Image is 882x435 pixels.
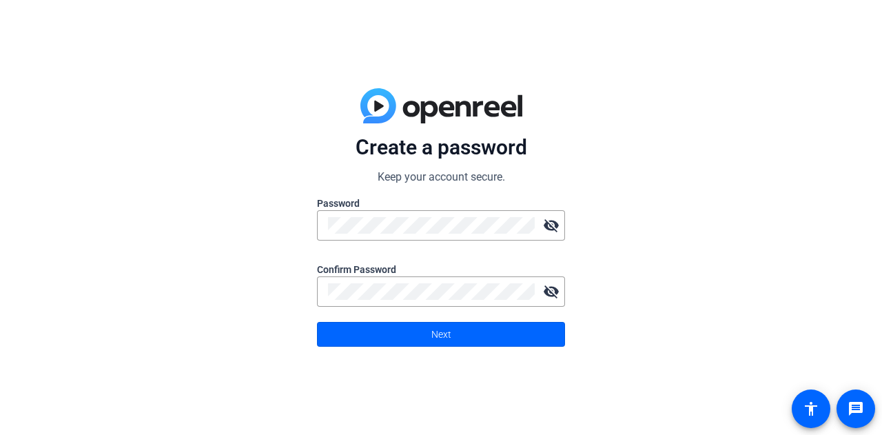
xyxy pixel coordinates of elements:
[317,263,565,276] label: Confirm Password
[317,134,565,161] p: Create a password
[317,196,565,210] label: Password
[537,278,565,305] mat-icon: visibility_off
[848,401,864,417] mat-icon: message
[317,169,565,185] p: Keep your account secure.
[431,321,451,347] span: Next
[537,212,565,239] mat-icon: visibility_off
[803,401,819,417] mat-icon: accessibility
[360,88,522,124] img: blue-gradient.svg
[317,322,565,347] button: Next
